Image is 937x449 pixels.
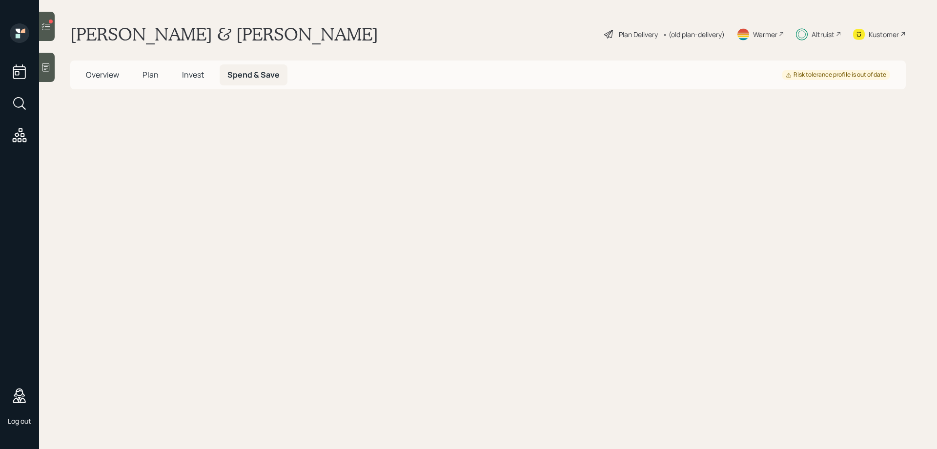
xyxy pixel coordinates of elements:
span: Overview [86,69,119,80]
div: Risk tolerance profile is out of date [786,71,886,79]
span: Invest [182,69,204,80]
span: Plan [143,69,159,80]
span: Spend & Save [227,69,280,80]
div: Altruist [812,29,835,40]
div: Warmer [753,29,777,40]
div: Log out [8,416,31,426]
div: • (old plan-delivery) [663,29,725,40]
div: Kustomer [869,29,899,40]
div: Plan Delivery [619,29,658,40]
h1: [PERSON_NAME] & [PERSON_NAME] [70,23,378,45]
